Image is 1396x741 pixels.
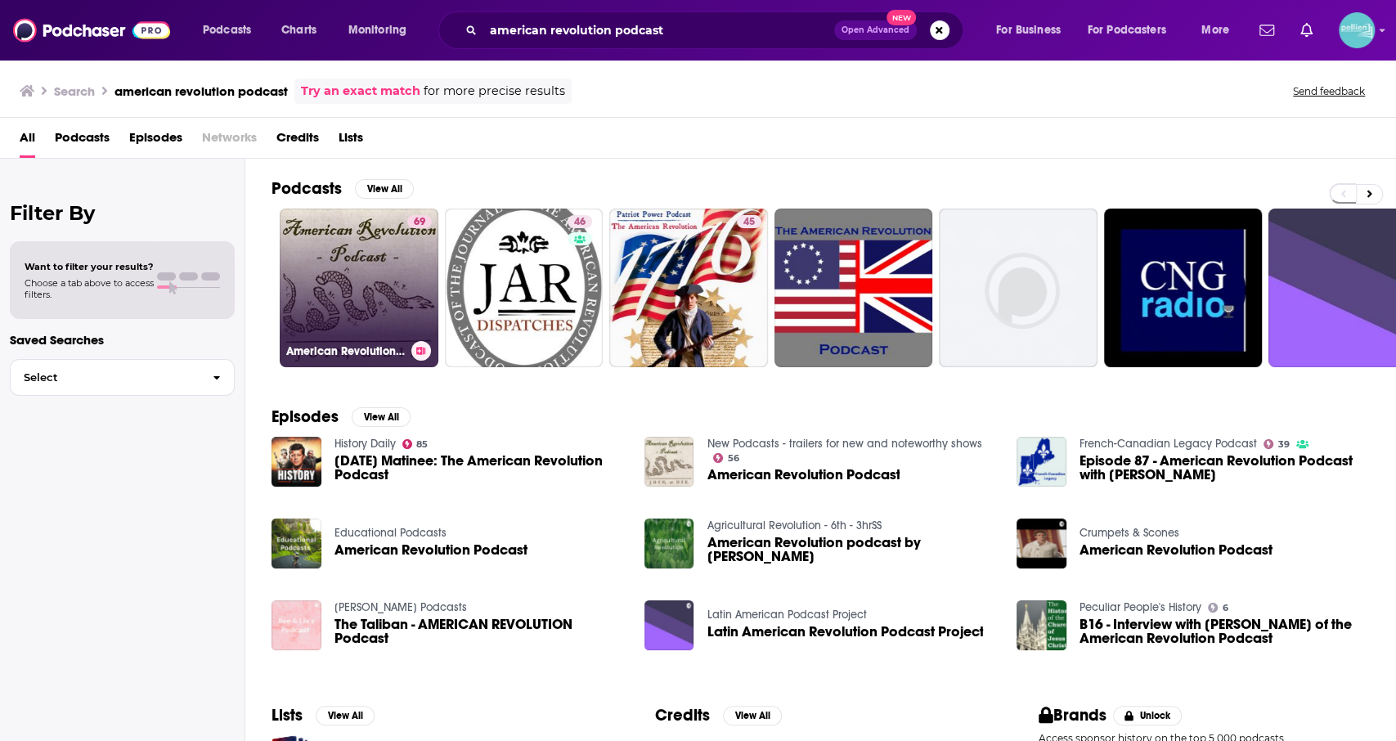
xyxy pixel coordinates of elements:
button: Unlock [1113,706,1183,725]
a: Episode 87 - American Revolution Podcast with Michael Troy [1080,454,1370,482]
button: open menu [985,17,1081,43]
span: Charts [281,19,316,42]
a: Peculiar People's History [1080,600,1201,614]
img: American Revolution Podcast [644,437,694,487]
a: 45 [737,215,761,228]
button: open menu [1190,17,1250,43]
a: American Revolution Podcast [707,468,900,482]
span: American Revolution podcast by [PERSON_NAME] [707,536,997,564]
a: Olivia Archer-Wellner Podcasts [334,600,467,614]
a: Agricultural Revolution - 6th - 3hrSS [707,519,881,532]
a: Crumpets & Scones [1080,526,1179,540]
button: Show profile menu [1339,12,1375,48]
img: Podchaser - Follow, Share and Rate Podcasts [13,15,170,46]
p: Saved Searches [10,332,235,348]
span: New [887,10,916,25]
a: 69American Revolution Podcast [280,209,438,367]
a: Saturday Matinee: The American Revolution Podcast [334,454,625,482]
span: Monitoring [348,19,406,42]
h2: Filter By [10,201,235,225]
a: History Daily [334,437,396,451]
button: Send feedback [1288,84,1370,98]
a: Try an exact match [301,82,420,101]
span: For Podcasters [1088,19,1166,42]
img: The Taliban - AMERICAN REVOLUTION Podcast [272,600,321,650]
img: Saturday Matinee: The American Revolution Podcast [272,437,321,487]
a: New Podcasts - trailers for new and noteworthy shows [707,437,981,451]
a: 56 [713,453,739,463]
span: 56 [728,455,739,462]
a: Credits [276,124,319,158]
span: 46 [574,214,586,231]
button: open menu [1077,17,1190,43]
span: [DATE] Matinee: The American Revolution Podcast [334,454,625,482]
a: Latin American Podcast Project [707,608,866,622]
a: B16 - Interview with Michael Troy of the American Revolution Podcast [1080,617,1370,645]
a: Podcasts [55,124,110,158]
img: User Profile [1339,12,1375,48]
span: 39 [1278,441,1290,448]
span: Open Advanced [842,26,909,34]
a: ListsView All [272,705,375,725]
span: 85 [416,441,428,448]
button: open menu [337,17,428,43]
a: Latin American Revolution Podcast Project [707,625,983,639]
button: View All [723,706,782,725]
a: The Taliban - AMERICAN REVOLUTION Podcast [334,617,625,645]
a: French-Canadian Legacy Podcast [1080,437,1257,451]
a: All [20,124,35,158]
span: Podcasts [203,19,251,42]
h2: Podcasts [272,178,342,199]
span: 69 [414,214,425,231]
a: Latin American Revolution Podcast Project [644,600,694,650]
span: Want to filter your results? [25,261,154,272]
div: Search podcasts, credits, & more... [454,11,979,49]
button: View All [355,179,414,199]
span: for more precise results [424,82,565,101]
a: 85 [402,439,429,449]
h2: Episodes [272,406,339,427]
button: Select [10,359,235,396]
span: Choose a tab above to access filters. [25,277,154,300]
button: View All [316,706,375,725]
a: 45 [609,209,768,367]
button: View All [352,407,411,427]
a: American Revolution Podcast [334,543,527,557]
img: B16 - Interview with Michael Troy of the American Revolution Podcast [1017,600,1066,650]
a: Lists [339,124,363,158]
span: Networks [202,124,257,158]
span: Logged in as JessicaPellien [1339,12,1375,48]
a: PodcastsView All [272,178,414,199]
input: Search podcasts, credits, & more... [483,17,834,43]
h2: Credits [655,705,710,725]
a: American Revolution podcast by Casey Cramer [707,536,997,564]
span: Episodes [129,124,182,158]
a: American Revolution Podcast [272,519,321,568]
a: Show notifications dropdown [1253,16,1281,44]
a: CreditsView All [655,705,782,725]
span: Select [11,372,200,383]
span: More [1201,19,1229,42]
a: American Revolution Podcast [1080,543,1273,557]
span: Episode 87 - American Revolution Podcast with [PERSON_NAME] [1080,454,1370,482]
h2: Lists [272,705,303,725]
a: Charts [271,17,326,43]
button: open menu [191,17,272,43]
img: Episode 87 - American Revolution Podcast with Michael Troy [1017,437,1066,487]
span: For Business [996,19,1061,42]
img: American Revolution Podcast [1017,519,1066,568]
a: Educational Podcasts [334,526,447,540]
